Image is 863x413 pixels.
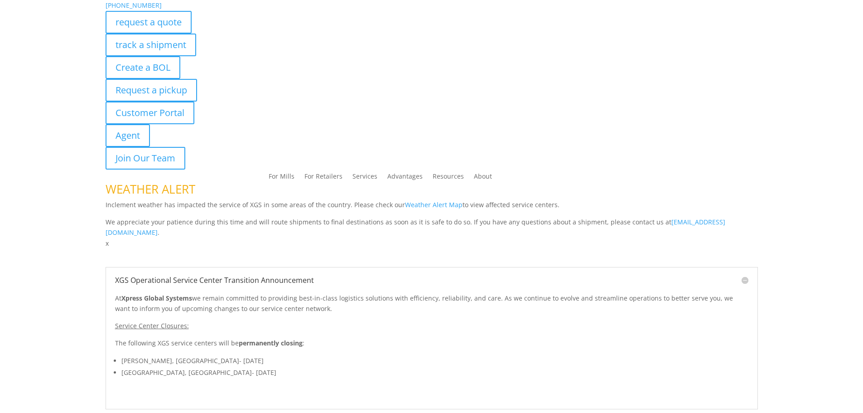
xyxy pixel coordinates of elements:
[106,11,192,34] a: request a quote
[106,34,196,56] a: track a shipment
[115,293,748,321] p: At we remain committed to providing best-in-class logistics solutions with efficiency, reliabilit...
[352,173,377,183] a: Services
[387,173,423,183] a: Advantages
[106,217,758,238] p: We appreciate your patience during this time and will route shipments to final destinations as so...
[115,277,748,284] h5: XGS Operational Service Center Transition Announcement
[121,355,748,367] li: [PERSON_NAME], [GEOGRAPHIC_DATA]- [DATE]
[474,173,492,183] a: About
[115,338,748,355] p: The following XGS service centers will be :
[433,173,464,183] a: Resources
[106,181,195,197] span: WEATHER ALERT
[106,147,185,170] a: Join Our Team
[121,294,192,302] strong: Xpress Global Systems
[405,200,463,209] a: Weather Alert Map
[106,238,758,249] p: x
[239,339,303,347] strong: permanently closing
[106,199,758,217] p: Inclement weather has impacted the service of XGS in some areas of the country. Please check our ...
[106,124,150,147] a: Agent
[121,367,748,379] li: [GEOGRAPHIC_DATA], [GEOGRAPHIC_DATA]- [DATE]
[269,173,294,183] a: For Mills
[304,173,342,183] a: For Retailers
[106,56,180,79] a: Create a BOL
[106,79,197,102] a: Request a pickup
[106,102,194,124] a: Customer Portal
[106,1,162,10] a: [PHONE_NUMBER]
[115,321,189,330] u: Service Center Closures:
